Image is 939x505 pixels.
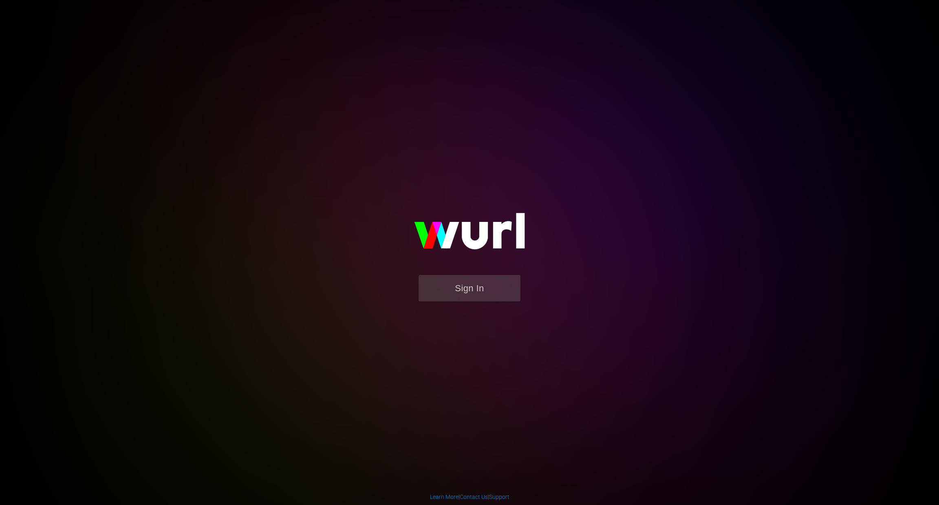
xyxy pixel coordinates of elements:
[460,494,488,500] a: Contact Us
[419,275,520,301] button: Sign In
[489,494,509,500] a: Support
[388,195,551,275] img: wurl-logo-on-black-223613ac3d8ba8fe6dc639794a292ebdb59501304c7dfd60c99c58986ef67473.svg
[430,493,509,501] div: | |
[430,494,458,500] a: Learn More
